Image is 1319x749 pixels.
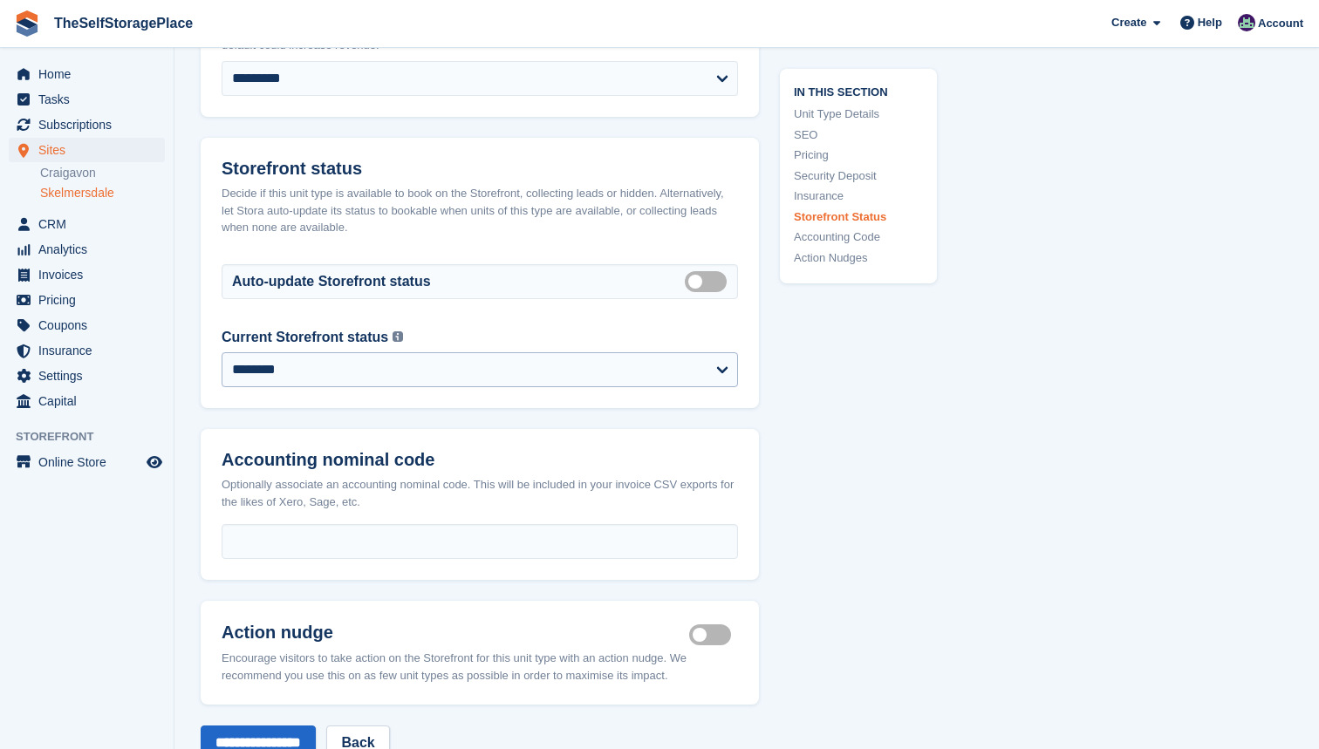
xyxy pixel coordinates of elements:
div: Encourage visitors to take action on the Storefront for this unit type with an action nudge. We r... [222,650,738,684]
a: menu [9,112,165,137]
span: Pricing [38,288,143,312]
span: CRM [38,212,143,236]
a: Security Deposit [794,167,923,184]
a: Action Nudges [794,249,923,266]
a: TheSelfStoragePlace [47,9,200,37]
label: Auto manage storefront status [685,280,734,283]
label: Auto-update Storefront status [232,271,431,292]
a: Pricing [794,146,923,164]
span: Settings [38,364,143,388]
a: Storefront Status [794,208,923,225]
a: Insurance [794,187,923,205]
a: menu [9,364,165,388]
a: Preview store [144,452,165,473]
span: Home [38,62,143,86]
a: menu [9,389,165,413]
span: Storefront [16,428,174,446]
span: Invoices [38,262,143,287]
span: Insurance [38,338,143,363]
img: stora-icon-8386f47178a22dfd0bd8f6a31ec36ba5ce8667c1dd55bd0f319d3a0aa187defe.svg [14,10,40,37]
span: Coupons [38,313,143,337]
a: Unit Type Details [794,106,923,123]
img: icon-info-grey-7440780725fd019a000dd9b08b2336e03edf1995a4989e88bcd33f0948082b44.svg [393,331,403,342]
a: Craigavon [40,165,165,181]
a: Accounting Code [794,228,923,246]
div: Decide if this unit type is available to book on the Storefront, collecting leads or hidden. Alte... [222,185,738,236]
span: Capital [38,389,143,413]
span: In this section [794,82,923,99]
a: menu [9,338,165,363]
a: menu [9,62,165,86]
a: SEO [794,126,923,143]
h2: Storefront status [222,159,738,179]
span: Account [1258,15,1303,32]
h2: Accounting nominal code [222,450,738,470]
div: Optionally associate an accounting nominal code. This will be included in your invoice CSV export... [222,476,738,510]
label: Is active [689,634,738,637]
span: Subscriptions [38,112,143,137]
a: menu [9,262,165,287]
a: menu [9,313,165,337]
a: menu [9,450,165,474]
a: menu [9,288,165,312]
span: Tasks [38,87,143,112]
span: Online Store [38,450,143,474]
a: Skelmersdale [40,185,165,201]
span: Analytics [38,237,143,262]
a: menu [9,87,165,112]
a: menu [9,212,165,236]
span: Help [1198,14,1222,31]
a: menu [9,237,165,262]
label: Current Storefront status [222,327,388,348]
h2: Action nudge [222,622,689,643]
span: Create [1111,14,1146,31]
a: menu [9,138,165,162]
img: Sam [1238,14,1255,31]
span: Sites [38,138,143,162]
